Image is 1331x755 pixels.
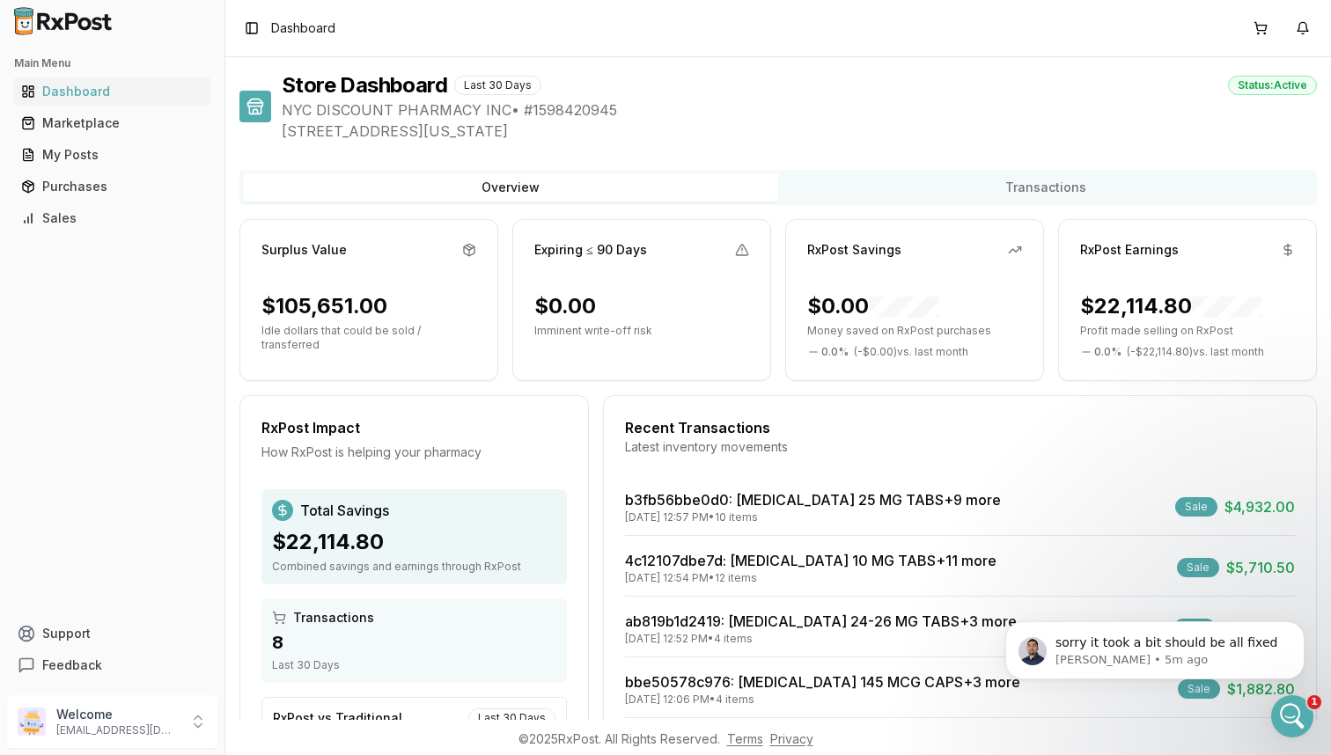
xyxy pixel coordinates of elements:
[534,292,596,320] div: $0.00
[272,528,556,556] div: $22,114.80
[18,707,46,736] img: User avatar
[454,76,541,95] div: Last 30 Days
[271,19,335,37] nav: breadcrumb
[807,241,901,259] div: RxPost Savings
[1226,557,1295,578] span: $5,710.50
[14,107,210,139] a: Marketplace
[770,731,813,746] a: Privacy
[272,560,556,574] div: Combined savings and earnings through RxPost
[625,612,1017,630] a: ab819b1d2419: [MEDICAL_DATA] 24-26 MG TABS+3 more
[14,56,210,70] h2: Main Menu
[21,114,203,132] div: Marketplace
[261,292,387,320] div: $105,651.00
[261,241,347,259] div: Surplus Value
[625,571,996,585] div: [DATE] 12:54 PM • 12 items
[625,693,1020,707] div: [DATE] 12:06 PM • 4 items
[42,656,102,674] span: Feedback
[7,649,217,681] button: Feedback
[56,706,179,723] p: Welcome
[21,209,203,227] div: Sales
[1175,497,1217,517] div: Sale
[979,584,1331,707] iframe: Intercom notifications message
[1127,345,1264,359] span: ( - $22,114.80 ) vs. last month
[625,510,1001,524] div: [DATE] 12:57 PM • 10 items
[807,324,1022,338] p: Money saved on RxPost purchases
[1080,292,1262,320] div: $22,114.80
[14,171,210,202] a: Purchases
[821,345,849,359] span: 0.0 %
[727,731,763,746] a: Terms
[282,99,1317,121] span: NYC DISCOUNT PHARMACY INC • # 1598420945
[7,141,217,169] button: My Posts
[7,204,217,232] button: Sales
[272,630,556,655] div: 8
[293,609,374,627] span: Transactions
[282,71,447,99] h1: Store Dashboard
[534,324,749,338] p: Imminent write-off risk
[854,345,968,359] span: ( - $0.00 ) vs. last month
[282,121,1317,142] span: [STREET_ADDRESS][US_STATE]
[1307,695,1321,709] span: 1
[56,723,179,737] p: [EMAIL_ADDRESS][DOMAIN_NAME]
[625,552,996,569] a: 4c12107dbe7d: [MEDICAL_DATA] 10 MG TABS+11 more
[300,500,389,521] span: Total Savings
[1080,324,1295,338] p: Profit made selling on RxPost
[273,709,402,727] div: RxPost vs Traditional
[534,241,647,259] div: Expiring ≤ 90 Days
[1224,496,1295,517] span: $4,932.00
[14,139,210,171] a: My Posts
[14,202,210,234] a: Sales
[271,19,335,37] span: Dashboard
[261,324,476,352] p: Idle dollars that could be sold / transferred
[625,438,1295,456] div: Latest inventory movements
[7,109,217,137] button: Marketplace
[625,491,1001,509] a: b3fb56bbe0d0: [MEDICAL_DATA] 25 MG TABS+9 more
[261,417,567,438] div: RxPost Impact
[1094,345,1121,359] span: 0.0 %
[7,7,120,35] img: RxPost Logo
[625,632,1017,646] div: [DATE] 12:52 PM • 4 items
[1080,241,1179,259] div: RxPost Earnings
[1228,76,1317,95] div: Status: Active
[272,658,556,672] div: Last 30 Days
[14,76,210,107] a: Dashboard
[1177,558,1219,577] div: Sale
[778,173,1313,202] button: Transactions
[7,77,217,106] button: Dashboard
[21,146,203,164] div: My Posts
[625,417,1295,438] div: Recent Transactions
[7,172,217,201] button: Purchases
[21,83,203,100] div: Dashboard
[21,178,203,195] div: Purchases
[261,443,567,461] div: How RxPost is helping your pharmacy
[7,618,217,649] button: Support
[468,708,555,728] div: Last 30 Days
[625,673,1020,691] a: bbe50578c976: [MEDICAL_DATA] 145 MCG CAPS+3 more
[807,292,939,320] div: $0.00
[243,173,778,202] button: Overview
[1271,695,1313,737] iframe: Intercom live chat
